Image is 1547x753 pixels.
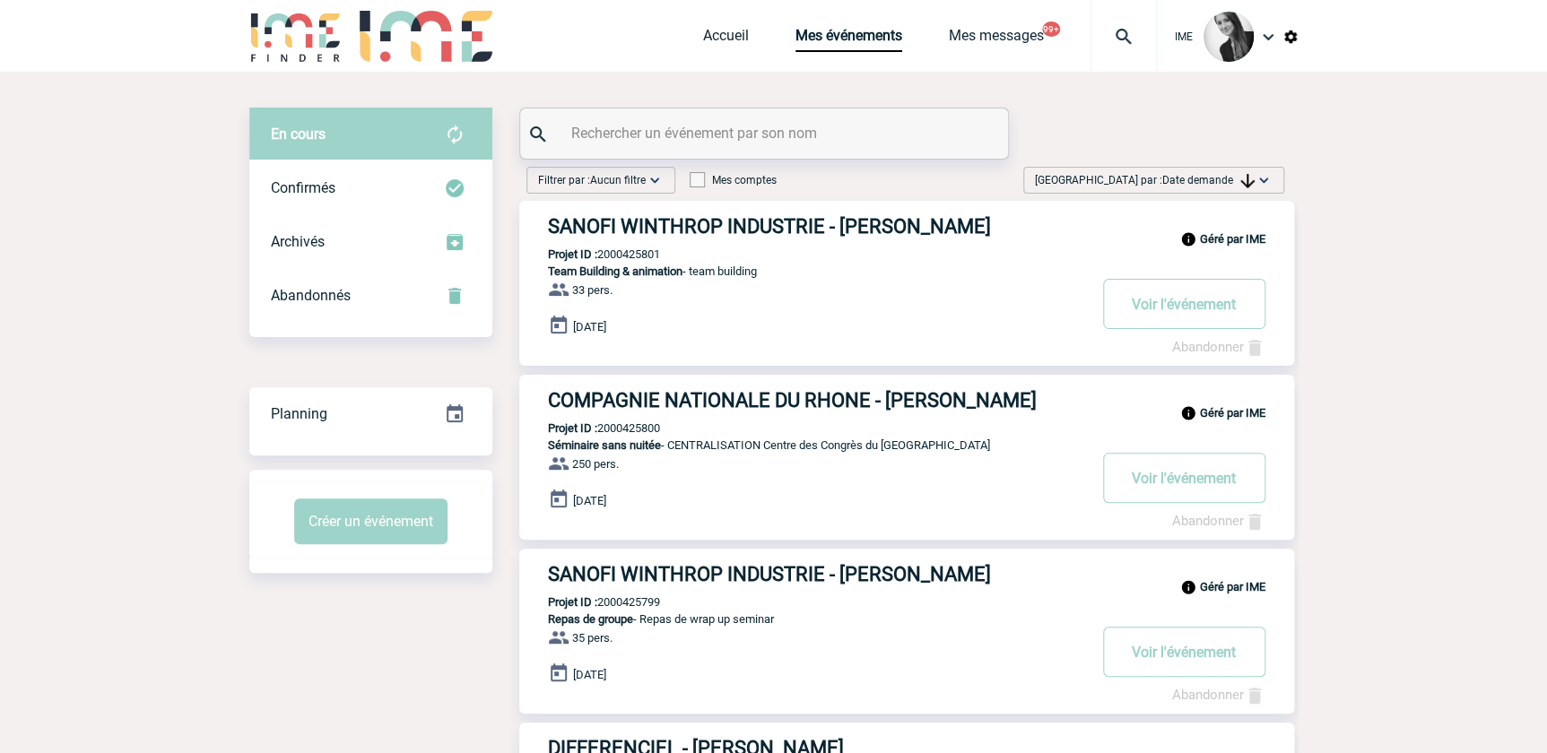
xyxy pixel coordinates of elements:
img: info_black_24dp.svg [1180,579,1196,595]
a: Mes messages [949,27,1044,52]
span: Aucun filtre [590,174,646,186]
span: IME [1175,30,1193,43]
b: Projet ID : [548,421,597,435]
b: Géré par IME [1200,580,1265,593]
img: info_black_24dp.svg [1180,405,1196,421]
a: SANOFI WINTHROP INDUSTRIE - [PERSON_NAME] [519,563,1294,585]
button: Voir l'événement [1103,453,1265,503]
h3: COMPAGNIE NATIONALE DU RHONE - [PERSON_NAME] [548,389,1086,411]
a: Mes événements [795,27,902,52]
div: Retrouvez ici tous les événements que vous avez décidé d'archiver [249,215,492,269]
img: baseline_expand_more_white_24dp-b.png [646,171,664,189]
img: baseline_expand_more_white_24dp-b.png [1255,171,1273,189]
p: - Repas de wrap up seminar [519,612,1086,626]
p: - team building [519,264,1086,278]
label: Mes comptes [690,174,777,186]
div: Retrouvez ici tous vos évènements avant confirmation [249,108,492,161]
a: Abandonner [1172,687,1265,703]
span: Team Building & animation [548,264,682,278]
a: Abandonner [1172,339,1265,355]
a: SANOFI WINTHROP INDUSTRIE - [PERSON_NAME] [519,215,1294,238]
button: Voir l'événement [1103,627,1265,677]
img: 101050-0.jpg [1204,12,1254,62]
span: En cours [271,125,326,143]
a: Abandonner [1172,513,1265,529]
input: Rechercher un événement par son nom [567,120,966,146]
b: Projet ID : [548,247,597,261]
span: 33 pers. [572,283,613,297]
button: Voir l'événement [1103,279,1265,329]
button: 99+ [1042,22,1060,37]
span: [DATE] [573,668,606,681]
span: Abandonnés [271,287,351,304]
h3: SANOFI WINTHROP INDUSTRIE - [PERSON_NAME] [548,563,1086,585]
p: 2000425799 [519,595,660,609]
span: 250 pers. [572,457,619,471]
h3: SANOFI WINTHROP INDUSTRIE - [PERSON_NAME] [548,215,1086,238]
img: IME-Finder [249,11,343,62]
span: [DATE] [573,494,606,507]
span: Filtrer par : [538,171,646,189]
a: Planning [249,386,492,439]
b: Géré par IME [1200,232,1265,246]
span: [GEOGRAPHIC_DATA] par : [1035,171,1255,189]
div: Retrouvez ici tous vos événements annulés [249,269,492,323]
span: [DATE] [573,320,606,333]
b: Projet ID : [548,595,597,609]
span: Séminaire sans nuitée [548,438,661,452]
p: 2000425801 [519,247,660,261]
b: Géré par IME [1200,406,1265,420]
span: Archivés [271,233,325,250]
span: Planning [271,405,327,422]
img: arrow_downward.png [1240,174,1255,188]
span: 35 pers. [572,631,613,645]
a: Accueil [703,27,749,52]
button: Créer un événement [294,498,448,544]
span: Repas de groupe [548,612,633,626]
p: 2000425800 [519,421,660,435]
p: - CENTRALISATION Centre des Congrès du [GEOGRAPHIC_DATA] [519,438,1086,452]
a: COMPAGNIE NATIONALE DU RHONE - [PERSON_NAME] [519,389,1294,411]
span: Date demande [1162,174,1255,186]
img: info_black_24dp.svg [1180,231,1196,247]
div: Retrouvez ici tous vos événements organisés par date et état d'avancement [249,387,492,441]
span: Confirmés [271,179,335,196]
